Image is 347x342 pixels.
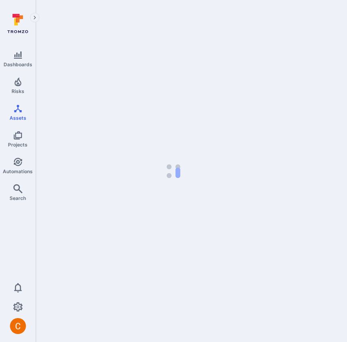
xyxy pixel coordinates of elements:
[10,318,26,334] div: Camilo Rivera
[10,195,26,201] span: Search
[30,13,39,22] button: Expand navigation menu
[10,318,26,334] img: ACg8ocJuq_DPPTkXyD9OlTnVLvDrpObecjcADscmEHLMiTyEnTELew=s96-c
[3,168,33,174] span: Automations
[32,14,37,21] i: Expand navigation menu
[10,115,26,121] span: Assets
[8,142,28,148] span: Projects
[12,88,24,94] span: Risks
[4,61,32,67] span: Dashboards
